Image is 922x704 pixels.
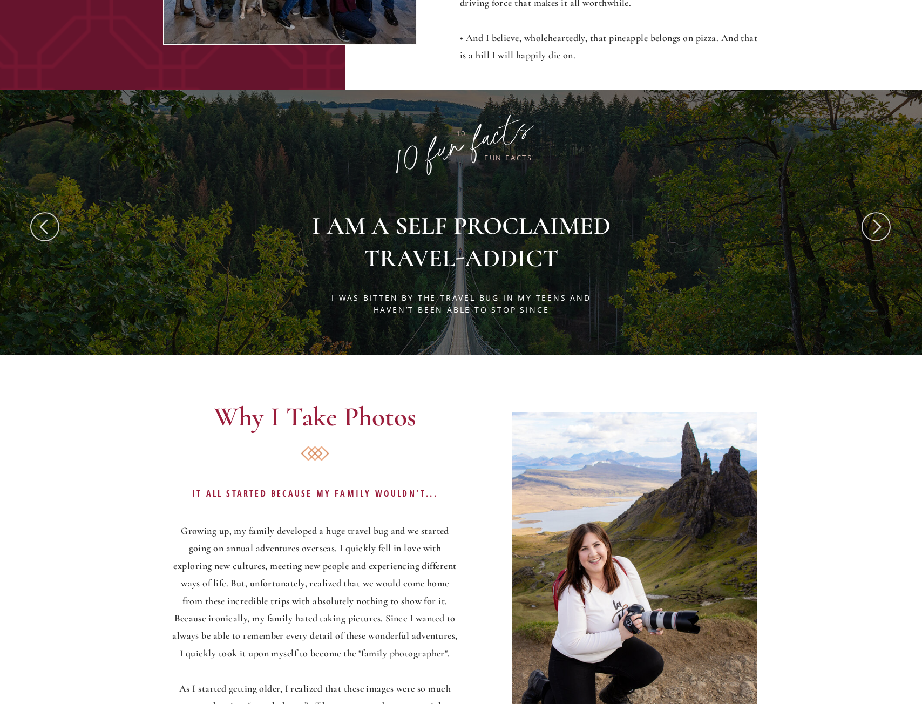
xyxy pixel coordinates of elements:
h2: Why I Take Photos [213,403,417,429]
h3: 10 fun facts [390,115,538,175]
h2: 10 [454,128,469,138]
h2: fun facts [484,152,537,162]
h2: IT ALL STARTED BECAUSE MY FAMILY WOULDN'T... [162,487,467,502]
h2: I was bitten by the travel bug in my teens and haven’t been able to stop since [320,292,602,317]
p: I am a self proclaimed travel-addict [296,210,626,276]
